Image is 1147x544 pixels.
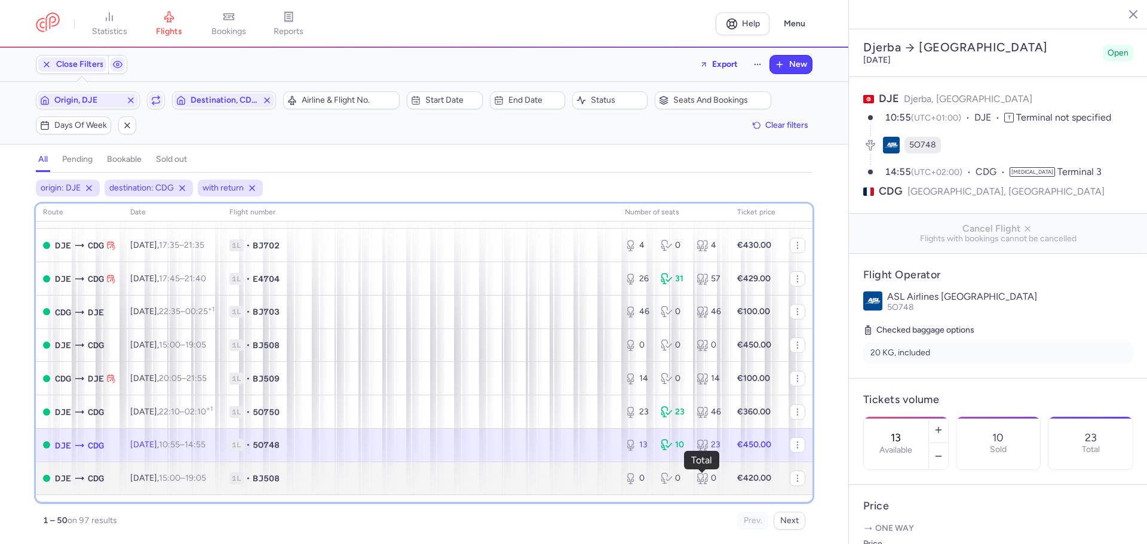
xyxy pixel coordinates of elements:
[863,55,891,65] time: [DATE]
[55,372,71,385] span: CDG
[253,373,280,385] span: BJ509
[253,439,280,451] span: 5O748
[88,439,104,452] span: Charles De Gaulle, Paris, France
[992,432,1004,444] p: 10
[55,472,71,485] span: DJE
[36,56,108,73] button: Close Filters
[879,445,912,455] label: Available
[1016,112,1111,123] span: Terminal not specified
[246,339,250,351] span: •
[172,91,276,109] button: Destination, CDG
[159,439,180,450] time: 10:55
[130,240,204,250] span: [DATE],
[156,26,182,37] span: flights
[697,406,723,418] div: 46
[887,302,914,312] span: 5O748
[88,306,104,319] span: DJE
[159,306,180,316] time: 22:35
[159,240,204,250] span: –
[184,240,204,250] time: 21:35
[130,273,206,284] span: [DATE],
[1085,432,1097,444] p: 23
[661,373,687,385] div: 0
[737,439,771,450] strong: €450.00
[712,60,738,69] span: Export
[572,91,648,109] button: Status
[625,373,651,385] div: 14
[737,407,771,417] strong: €360.00
[185,407,213,417] time: 02:10
[88,372,104,385] span: DJE
[789,60,807,69] span: New
[159,407,213,417] span: –
[139,11,199,37] a: flights
[159,340,206,350] span: –
[774,512,805,530] button: Next
[56,60,104,69] span: Close Filters
[697,439,723,451] div: 23
[863,393,1133,407] h4: Tickets volume
[302,96,395,105] span: Airline & Flight No.
[79,11,139,37] a: statistics
[863,523,1133,534] p: One way
[229,273,244,285] span: 1L
[737,512,769,530] button: Prev.
[88,405,104,419] span: CDG
[88,339,104,352] span: CDG
[43,515,68,525] strong: 1 – 50
[222,204,618,222] th: Flight number
[55,439,71,452] span: Djerba-Zarzis, Djerba, Tunisia
[625,239,651,251] div: 4
[130,340,206,350] span: [DATE],
[55,306,71,319] span: CDG
[990,445,1007,454] p: Sold
[88,472,104,485] span: CDG
[863,323,1133,337] h5: Checked baggage options
[246,439,250,451] span: •
[159,306,214,316] span: –
[246,273,250,285] span: •
[130,439,206,450] span: [DATE],
[697,239,723,251] div: 4
[54,121,107,130] span: Days of week
[625,306,651,318] div: 46
[1004,113,1014,122] span: T
[68,515,117,525] span: on 97 results
[661,472,687,484] div: 0
[697,339,723,351] div: 0
[661,273,687,285] div: 31
[737,340,771,350] strong: €450.00
[259,11,318,37] a: reports
[159,473,180,483] time: 15:00
[737,273,771,284] strong: €429.00
[246,406,250,418] span: •
[697,273,723,285] div: 57
[625,472,651,484] div: 0
[883,137,900,153] figure: 5O airline logo
[88,239,104,252] span: CDG
[62,154,93,165] h4: pending
[229,239,244,251] span: 1L
[879,184,903,199] span: CDG
[159,240,179,250] time: 17:35
[737,240,771,250] strong: €430.00
[203,182,244,194] span: with return
[55,405,71,419] span: DJE
[253,339,280,351] span: BJ508
[904,93,1032,105] span: Djerba, [GEOGRAPHIC_DATA]
[36,204,123,222] th: route
[885,166,911,177] time: 14:55
[911,113,961,123] span: (UTC+01:00)
[253,306,280,318] span: BJ703
[159,273,180,284] time: 17:45
[253,472,280,484] span: BJ508
[697,472,723,484] div: 0
[697,306,723,318] div: 46
[765,121,808,130] span: Clear filters
[661,439,687,451] div: 10
[887,291,1133,302] p: ASL Airlines [GEOGRAPHIC_DATA]
[976,165,1010,179] span: CDG
[661,239,687,251] div: 0
[625,273,651,285] div: 26
[159,373,207,383] span: –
